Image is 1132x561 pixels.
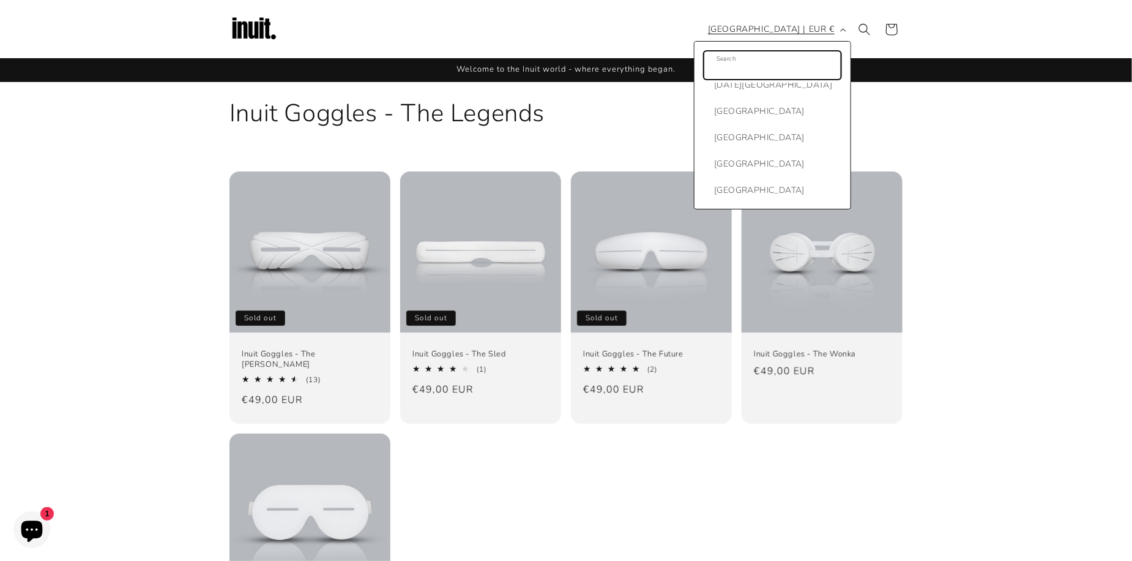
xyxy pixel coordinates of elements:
h1: Inuit Goggles - The Legends [229,97,903,129]
span: [GEOGRAPHIC_DATA] [714,104,838,119]
a: [GEOGRAPHIC_DATA] [694,98,851,124]
a: Inuit Goggles - The [PERSON_NAME] [242,349,378,370]
div: Announcement [229,58,903,81]
inbox-online-store-chat: Shopify online store chat [10,511,54,551]
button: [GEOGRAPHIC_DATA] | EUR € [701,18,851,41]
a: Inuit Goggles - The Sled [412,349,549,360]
a: Inuit Goggles - The Future [583,349,720,360]
span: Welcome to the Inuit world - where everything began. [456,64,676,75]
a: Inuit Goggles - The Wonka [754,349,890,360]
input: Search [704,51,841,79]
span: [DATE][GEOGRAPHIC_DATA] [714,77,838,92]
a: [GEOGRAPHIC_DATA] [694,151,851,177]
span: [GEOGRAPHIC_DATA] | EUR € [708,23,835,36]
span: [GEOGRAPHIC_DATA] [714,183,838,198]
span: [GEOGRAPHIC_DATA] [714,156,838,171]
a: [DATE][GEOGRAPHIC_DATA] [694,72,851,98]
a: [GEOGRAPHIC_DATA] [694,177,851,203]
a: [GEOGRAPHIC_DATA] [694,124,851,151]
summary: Search [851,16,878,43]
img: Inuit Logo [229,5,278,54]
span: [GEOGRAPHIC_DATA] [714,130,838,145]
